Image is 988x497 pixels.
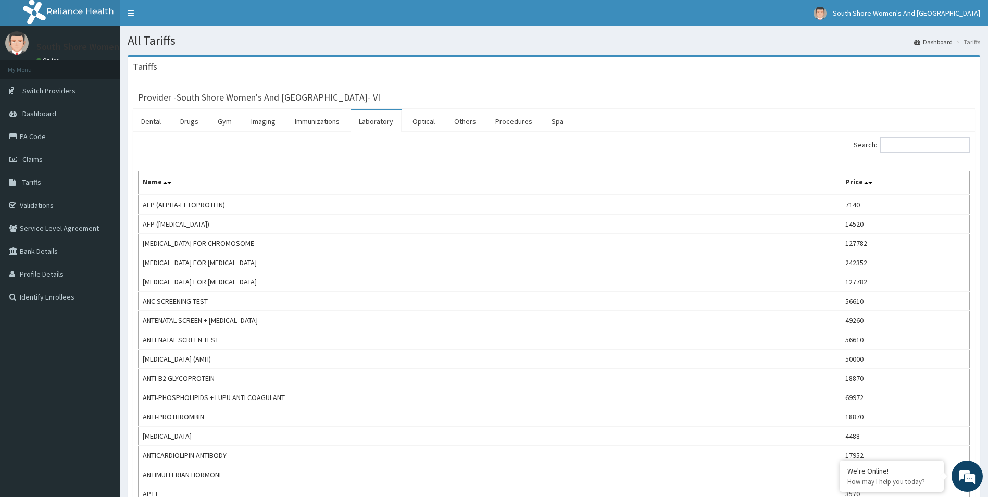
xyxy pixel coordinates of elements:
[814,7,827,20] img: User Image
[841,215,970,234] td: 14520
[139,388,841,407] td: ANTI-PHOSPHOLIPIDS + LUPU ANTI COAGULANT
[172,110,207,132] a: Drugs
[841,407,970,427] td: 18870
[286,110,348,132] a: Immunizations
[209,110,240,132] a: Gym
[139,369,841,388] td: ANTI-B2 GLYCOPROTEIN
[841,330,970,350] td: 56610
[36,57,61,64] a: Online
[139,253,841,272] td: [MEDICAL_DATA] FOR [MEDICAL_DATA]
[841,388,970,407] td: 69972
[22,155,43,164] span: Claims
[133,110,169,132] a: Dental
[133,62,157,71] h3: Tariffs
[854,137,970,153] label: Search:
[841,446,970,465] td: 17952
[841,253,970,272] td: 242352
[833,8,980,18] span: South Shore Women's And [GEOGRAPHIC_DATA]
[171,5,196,30] div: Minimize live chat window
[841,311,970,330] td: 49260
[841,234,970,253] td: 127782
[139,350,841,369] td: [MEDICAL_DATA] (AMH)
[54,58,175,72] div: Chat with us now
[36,42,232,52] p: South Shore Women's And [GEOGRAPHIC_DATA]
[128,34,980,47] h1: All Tariffs
[243,110,284,132] a: Imaging
[139,234,841,253] td: [MEDICAL_DATA] FOR CHROMOSOME
[139,311,841,330] td: ANTENATAL SCREEN + [MEDICAL_DATA]
[139,330,841,350] td: ANTENATAL SCREEN TEST
[847,466,936,476] div: We're Online!
[841,369,970,388] td: 18870
[138,93,380,102] h3: Provider - South Shore Women's And [GEOGRAPHIC_DATA]- VI
[841,272,970,292] td: 127782
[139,195,841,215] td: AFP (ALPHA-FETOPROTEIN)
[139,292,841,311] td: ANC SCREENING TEST
[60,131,144,237] span: We're online!
[139,171,841,195] th: Name
[139,465,841,484] td: ANTIMULLERIAN HORMONE
[841,292,970,311] td: 56610
[139,272,841,292] td: [MEDICAL_DATA] FOR [MEDICAL_DATA]
[139,427,841,446] td: [MEDICAL_DATA]
[139,215,841,234] td: AFP ([MEDICAL_DATA])
[22,109,56,118] span: Dashboard
[487,110,541,132] a: Procedures
[22,86,76,95] span: Switch Providers
[446,110,484,132] a: Others
[5,284,198,321] textarea: Type your message and hit 'Enter'
[543,110,572,132] a: Spa
[847,477,936,486] p: How may I help you today?
[841,195,970,215] td: 7140
[914,38,953,46] a: Dashboard
[841,427,970,446] td: 4488
[404,110,443,132] a: Optical
[22,178,41,187] span: Tariffs
[139,407,841,427] td: ANTI-PROTHROMBIN
[954,38,980,46] li: Tariffs
[139,446,841,465] td: ANTICARDIOLIPIN ANTIBODY
[880,137,970,153] input: Search:
[351,110,402,132] a: Laboratory
[841,350,970,369] td: 50000
[19,52,42,78] img: d_794563401_company_1708531726252_794563401
[5,31,29,55] img: User Image
[841,171,970,195] th: Price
